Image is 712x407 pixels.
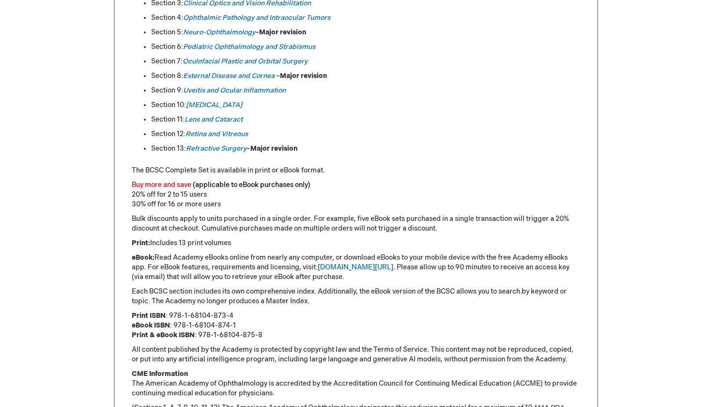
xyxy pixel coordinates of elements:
[151,144,580,154] li: Section 13: –
[132,181,191,189] font: Buy more and save
[151,28,580,37] li: Section 5: –
[151,86,580,95] li: Section 9:
[151,71,580,81] li: Section 8: –
[183,86,286,94] a: Uveitis and Ocular Inflammation
[183,57,308,65] a: Oculofacial Plastic and Orbital Surgery
[132,238,580,248] p: Includes 13 print volumes
[132,369,580,398] p: The American Academy of Ophthalmology is accredited by the Accreditation Council for Continuing M...
[132,331,195,339] strong: Print & eBook ISBN
[132,239,150,247] strong: Print:
[132,253,580,282] p: Read Academy eBooks online from nearly any computer, or download eBooks to your mobile device wit...
[183,14,330,22] a: Ophthalmic Pathology and Intraocular Tumors
[132,214,580,234] p: Bulk discounts apply to units purchased in a single order. For example, five eBook sets purchased...
[183,72,275,80] a: External Disease and Cornea
[132,312,166,320] strong: Print ISBN
[132,180,580,209] p: 20% off for 2 to 15 users 30% off for 16 or more users
[250,144,297,153] strong: Major revision
[185,115,243,124] a: Lens and Cataract
[132,345,580,364] p: All content published by the Academy is protected by copyright law and the Terms of Service. This...
[259,28,306,36] strong: Major revision
[151,129,580,139] li: Section 12:
[132,311,580,340] p: : 978-1-68104-873-4 : 978-1-68104-874-1 : 978-1-68104-875-8
[151,13,580,23] li: Section 4:
[183,43,315,51] a: Pediatric Ophthalmology and Strabismus
[132,287,580,306] p: Each BCSC section includes its own comprehensive index. Additionally, the eBook version of the BC...
[151,57,580,66] li: Section 7:
[151,100,580,110] li: Section 10:
[186,130,248,138] a: Retina and Vitreous
[132,321,170,329] strong: eBook ISBN
[132,166,580,175] p: The BCSC Complete Set is available in print or eBook format.
[186,144,247,153] a: Refractive Surgery
[132,370,188,378] strong: CME Information
[183,28,255,36] a: Neuro-Ophthalmology
[151,42,580,52] li: Section 6:
[186,101,242,109] a: [MEDICAL_DATA]
[193,181,310,189] font: (applicable to eBook purchases only)
[132,253,155,262] strong: eBook:
[318,263,393,271] a: [DOMAIN_NAME][URL]
[280,72,327,80] strong: Major revision
[151,115,580,125] li: Section 11:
